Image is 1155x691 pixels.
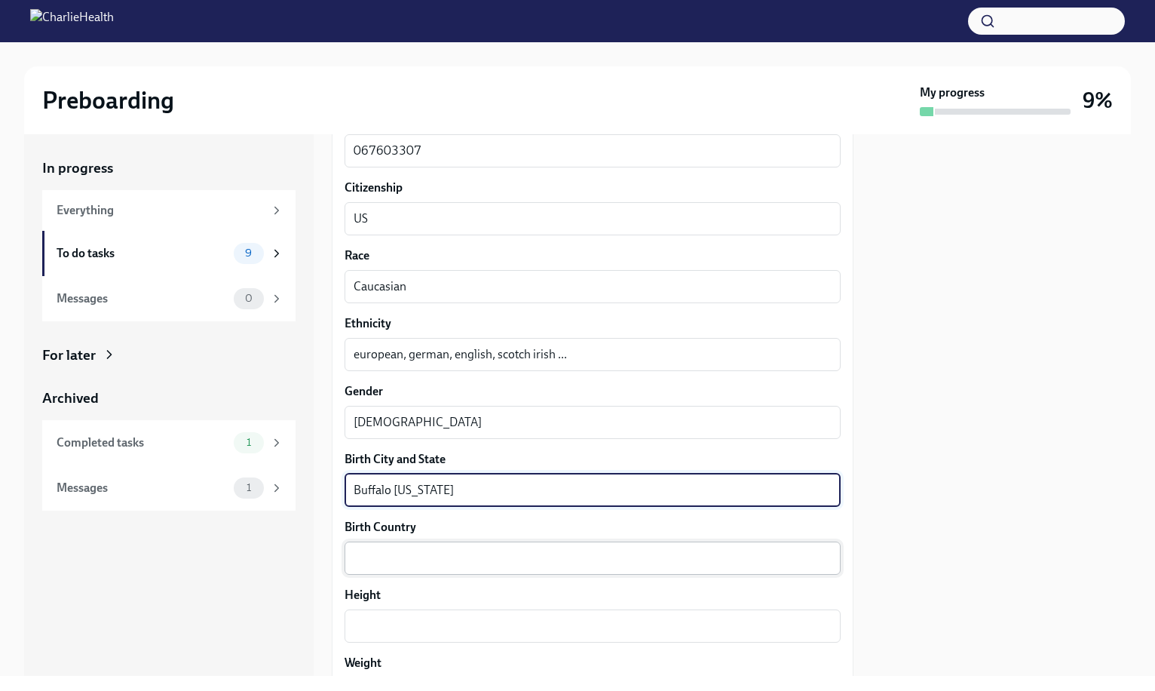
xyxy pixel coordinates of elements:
div: Completed tasks [57,435,228,451]
textarea: [DEMOGRAPHIC_DATA] [354,413,832,431]
span: 9 [236,247,261,259]
label: Weight [345,655,841,671]
a: Everything [42,190,296,231]
textarea: Caucasian [354,278,832,296]
div: Everything [57,202,264,219]
a: Archived [42,388,296,408]
textarea: 067603307 [354,142,832,160]
div: Messages [57,480,228,496]
label: Birth Country [345,519,841,536]
img: CharlieHealth [30,9,114,33]
span: 1 [237,437,260,448]
label: Ethnicity [345,315,841,332]
h2: Preboarding [42,85,174,115]
label: Height [345,587,841,603]
strong: My progress [920,84,985,101]
div: Messages [57,290,228,307]
span: 1 [237,482,260,493]
div: To do tasks [57,245,228,262]
label: Gender [345,383,841,400]
h3: 9% [1083,87,1113,114]
a: Messages0 [42,276,296,321]
a: For later [42,345,296,365]
label: Race [345,247,841,264]
a: To do tasks9 [42,231,296,276]
label: Citizenship [345,180,841,196]
a: Messages1 [42,465,296,511]
a: In progress [42,158,296,178]
textarea: Buffalo [US_STATE] [354,481,832,499]
textarea: US [354,210,832,228]
div: For later [42,345,96,365]
label: Birth City and State [345,451,841,468]
textarea: european, german, english, scotch irish ... [354,345,832,364]
span: 0 [236,293,262,304]
a: Completed tasks1 [42,420,296,465]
